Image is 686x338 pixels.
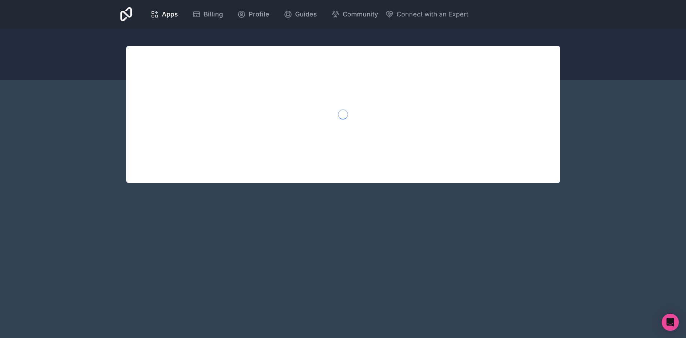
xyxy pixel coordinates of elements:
span: Billing [204,9,223,19]
span: Connect with an Expert [397,9,468,19]
span: Guides [295,9,317,19]
div: Open Intercom Messenger [662,314,679,331]
a: Profile [232,6,275,22]
span: Community [343,9,378,19]
a: Guides [278,6,323,22]
a: Community [325,6,384,22]
a: Apps [145,6,184,22]
span: Profile [249,9,269,19]
a: Billing [187,6,229,22]
span: Apps [162,9,178,19]
button: Connect with an Expert [385,9,468,19]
